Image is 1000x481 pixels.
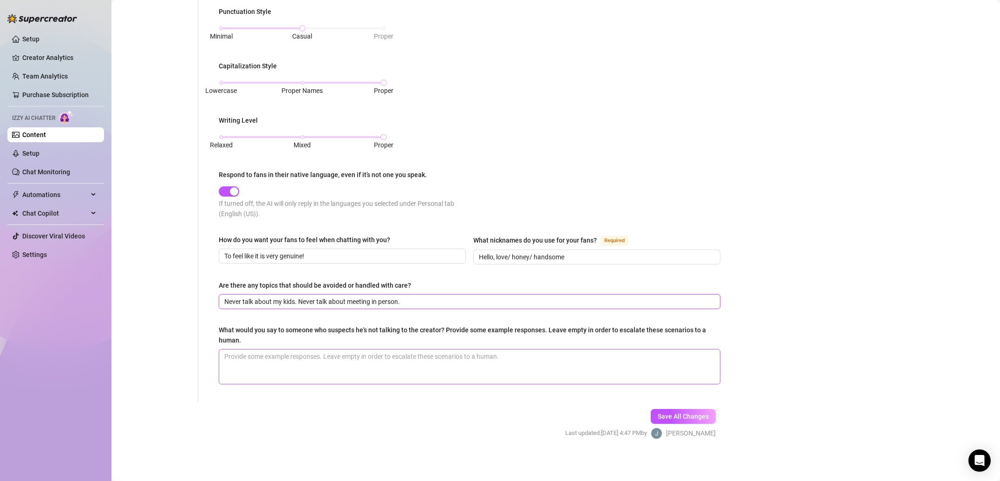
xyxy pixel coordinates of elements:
span: Casual [292,33,312,40]
label: How do you want your fans to feel when chatting with you? [219,235,397,245]
div: What nicknames do you use for your fans? [473,235,597,245]
img: Jacob Zona [651,428,662,439]
span: Relaxed [210,141,233,149]
a: Content [22,131,46,138]
a: Chat Monitoring [22,168,70,176]
a: Setup [22,35,39,43]
input: Are there any topics that should be avoided or handled with care? [224,297,713,307]
div: Are there any topics that should be avoided or handled with care? [219,280,411,290]
span: Mixed [294,141,311,149]
a: Creator Analytics [22,50,97,65]
div: If turned off, the AI will only reply in the languages you selected under Personal tab (English (... [219,198,470,219]
span: Save All Changes [658,413,709,420]
div: How do you want your fans to feel when chatting with you? [219,235,390,245]
div: What would you say to someone who suspects he's not talking to the creator? Provide some example ... [219,325,714,345]
a: Settings [22,251,47,258]
div: Punctuation Style [219,7,271,17]
span: Minimal [210,33,233,40]
span: [PERSON_NAME] [666,428,716,438]
label: What nicknames do you use for your fans? [473,235,639,246]
span: Izzy AI Chatter [12,114,55,123]
span: Chat Copilot [22,206,88,221]
a: Discover Viral Videos [22,232,85,240]
input: What nicknames do you use for your fans? [479,252,713,262]
span: Last updated: [DATE] 4:47 PM by [565,428,647,438]
div: Writing Level [219,115,258,125]
img: Chat Copilot [12,210,18,217]
a: Team Analytics [22,72,68,80]
div: Open Intercom Messenger [968,449,991,472]
button: Respond to fans in their native language, even if it’s not one you speak. [219,186,239,197]
img: logo-BBDzfeDw.svg [7,14,77,23]
label: Capitalization Style [219,61,283,71]
label: Punctuation Style [219,7,278,17]
span: Proper [374,141,393,149]
label: Are there any topics that should be avoided or handled with care? [219,280,418,290]
label: What would you say to someone who suspects he's not talking to the creator? Provide some example ... [219,325,720,345]
span: Required [601,236,628,246]
span: Proper [374,87,393,94]
a: Purchase Subscription [22,91,89,99]
label: Respond to fans in their native language, even if it’s not one you speak. [219,170,433,180]
div: Respond to fans in their native language, even if it’s not one you speak. [219,170,427,180]
span: Automations [22,187,88,202]
button: Save All Changes [651,409,716,424]
textarea: What would you say to someone who suspects he's not talking to the creator? Provide some example ... [219,349,720,384]
img: AI Chatter [59,110,73,124]
a: Setup [22,150,39,157]
span: Proper [374,33,393,40]
div: Capitalization Style [219,61,277,71]
span: Proper Names [281,87,323,94]
label: Writing Level [219,115,264,125]
input: How do you want your fans to feel when chatting with you? [224,251,458,261]
span: thunderbolt [12,191,20,198]
span: Lowercase [205,87,237,94]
